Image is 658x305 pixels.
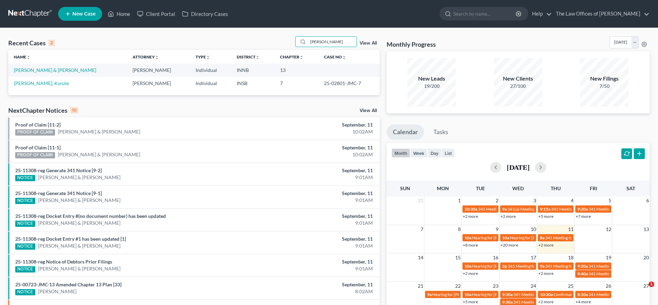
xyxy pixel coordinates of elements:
[577,206,588,212] span: 9:20a
[545,264,607,269] span: 341 Meeting for [PERSON_NAME]
[608,196,612,205] span: 5
[643,225,650,233] span: 13
[190,64,231,76] td: Individual
[38,197,120,204] a: [PERSON_NAME] & [PERSON_NAME]
[360,108,377,113] a: View All
[492,253,499,262] span: 16
[104,8,134,20] a: Home
[427,148,442,158] button: day
[360,41,377,46] a: View All
[442,148,455,158] button: list
[538,214,553,219] a: +5 more
[465,235,471,240] span: 10a
[318,77,380,90] td: 25-02801-JMC-7
[454,253,461,262] span: 15
[502,299,513,305] span: 9:30a
[580,75,629,83] div: New Filings
[231,77,274,90] td: INSB
[530,253,537,262] span: 17
[179,8,232,20] a: Directory Cases
[274,77,318,90] td: 7
[495,225,499,233] span: 9
[15,175,35,181] div: NOTICE
[8,39,55,47] div: Recent Cases
[258,265,373,272] div: 9:01AM
[258,174,373,181] div: 9:01AM
[507,164,530,171] h2: [DATE]
[258,242,373,249] div: 9:01AM
[427,292,432,297] span: 9a
[463,299,478,304] a: +5 more
[457,196,461,205] span: 1
[465,264,471,269] span: 10a
[48,40,55,46] div: 2
[580,83,629,90] div: 7/50
[15,236,126,242] a: 25-11308-reg Docket Entry #1 has been updated [1]
[190,77,231,90] td: Individual
[643,253,650,262] span: 20
[427,124,454,140] a: Tasks
[15,281,121,287] a: 25-00723-JMC-13 Amended Chapter 13 Plan [33]
[258,151,373,158] div: 10:02AM
[258,167,373,174] div: September, 11
[14,80,69,86] a: [PERSON_NAME], Kynzie
[15,167,102,173] a: 25-11308-reg Generate 341 Notice [9-2]
[38,220,120,227] a: [PERSON_NAME] & [PERSON_NAME]
[605,282,612,290] span: 26
[507,206,575,212] span: 341(a) Meeting for [PERSON_NAME]
[196,54,210,59] a: Typeunfold_more
[280,54,304,59] a: Chapterunfold_more
[588,271,651,276] span: 341 Meeting for [PERSON_NAME]
[502,292,513,297] span: 9:30a
[472,292,526,297] span: Hearing for [PERSON_NAME]
[577,271,588,276] span: 9:40a
[231,64,274,76] td: INNB
[530,225,537,233] span: 10
[576,214,591,219] a: +7 more
[538,242,553,248] a: +2 more
[255,55,260,59] i: unfold_more
[15,152,55,158] div: PROOF OF CLAIM
[530,282,537,290] span: 24
[15,266,35,272] div: NOTICE
[258,190,373,197] div: September, 11
[420,225,424,233] span: 7
[457,225,461,233] span: 8
[472,264,526,269] span: Hearing for [PERSON_NAME]
[38,265,120,272] a: [PERSON_NAME] & [PERSON_NAME]
[258,197,373,204] div: 9:01AM
[512,185,524,191] span: Wed
[15,145,61,150] a: Proof of Claim [11-1]
[15,122,61,128] a: Proof of Claim [11-2]
[237,54,260,59] a: Districtunfold_more
[567,225,574,233] span: 11
[551,206,650,212] span: 341 Meeting for [PERSON_NAME] & [PERSON_NAME]
[38,174,120,181] a: [PERSON_NAME] & [PERSON_NAME]
[155,55,159,59] i: unfold_more
[538,271,553,276] a: +2 more
[127,77,190,90] td: [PERSON_NAME]
[463,242,478,248] a: +8 more
[258,281,373,288] div: September, 11
[577,264,588,269] span: 9:20a
[70,107,78,113] div: 10
[8,106,78,114] div: NextChapter Notices
[258,258,373,265] div: September, 11
[15,190,102,196] a: 25-11308-reg Generate 341 Notice [9-1]
[14,54,30,59] a: Nameunfold_more
[463,271,478,276] a: +2 more
[649,281,654,287] span: 1
[15,221,35,227] div: NOTICE
[552,8,649,20] a: The Law Offices of [PERSON_NAME]
[417,253,424,262] span: 14
[478,206,540,212] span: 341 Meeting for [PERSON_NAME]
[407,83,456,90] div: 19/200
[510,235,601,240] span: Hearing for [PERSON_NAME] & [PERSON_NAME]
[274,64,318,76] td: 13
[437,185,449,191] span: Mon
[15,289,35,295] div: NOTICE
[551,185,561,191] span: Thu
[513,292,576,297] span: 341 Meeting for [PERSON_NAME]
[432,292,523,297] span: Hearing for [PERSON_NAME] & [PERSON_NAME]
[15,213,166,219] a: 25-11308-reg Docket Entry #(no document number) has been updated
